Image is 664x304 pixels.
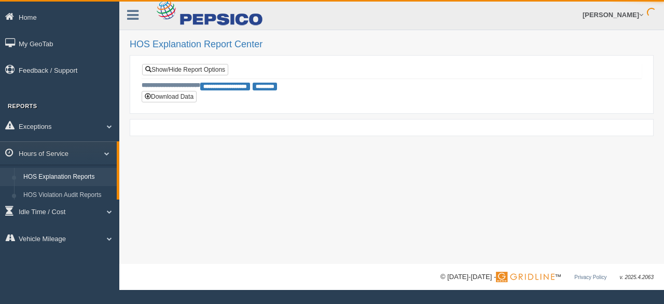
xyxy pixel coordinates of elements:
[142,91,197,102] button: Download Data
[142,64,228,75] a: Show/Hide Report Options
[19,168,117,187] a: HOS Explanation Reports
[620,274,654,280] span: v. 2025.4.2063
[130,39,654,50] h2: HOS Explanation Report Center
[440,272,654,283] div: © [DATE]-[DATE] - ™
[19,186,117,205] a: HOS Violation Audit Reports
[574,274,606,280] a: Privacy Policy
[496,272,555,282] img: Gridline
